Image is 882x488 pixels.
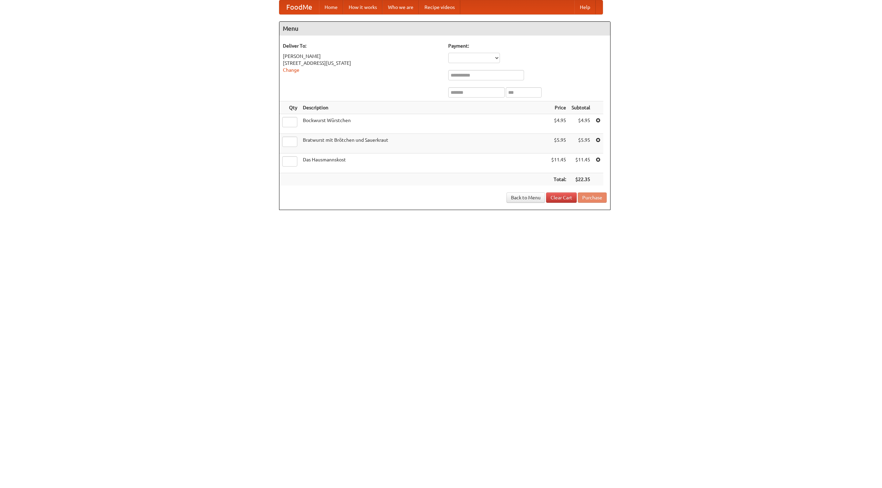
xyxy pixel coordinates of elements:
[546,192,577,203] a: Clear Cart
[448,42,607,49] h5: Payment:
[283,53,441,60] div: [PERSON_NAME]
[283,67,299,73] a: Change
[279,101,300,114] th: Qty
[382,0,419,14] a: Who we are
[506,192,545,203] a: Back to Menu
[548,173,569,186] th: Total:
[283,42,441,49] h5: Deliver To:
[548,114,569,134] td: $4.95
[300,114,548,134] td: Bockwurst Würstchen
[569,101,593,114] th: Subtotal
[300,153,548,173] td: Das Hausmannskost
[419,0,460,14] a: Recipe videos
[319,0,343,14] a: Home
[569,134,593,153] td: $5.95
[279,0,319,14] a: FoodMe
[548,153,569,173] td: $11.45
[300,101,548,114] th: Description
[574,0,596,14] a: Help
[548,101,569,114] th: Price
[300,134,548,153] td: Bratwurst mit Brötchen und Sauerkraut
[569,114,593,134] td: $4.95
[343,0,382,14] a: How it works
[569,153,593,173] td: $11.45
[578,192,607,203] button: Purchase
[283,60,441,67] div: [STREET_ADDRESS][US_STATE]
[548,134,569,153] td: $5.95
[279,22,610,36] h4: Menu
[569,173,593,186] th: $22.35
